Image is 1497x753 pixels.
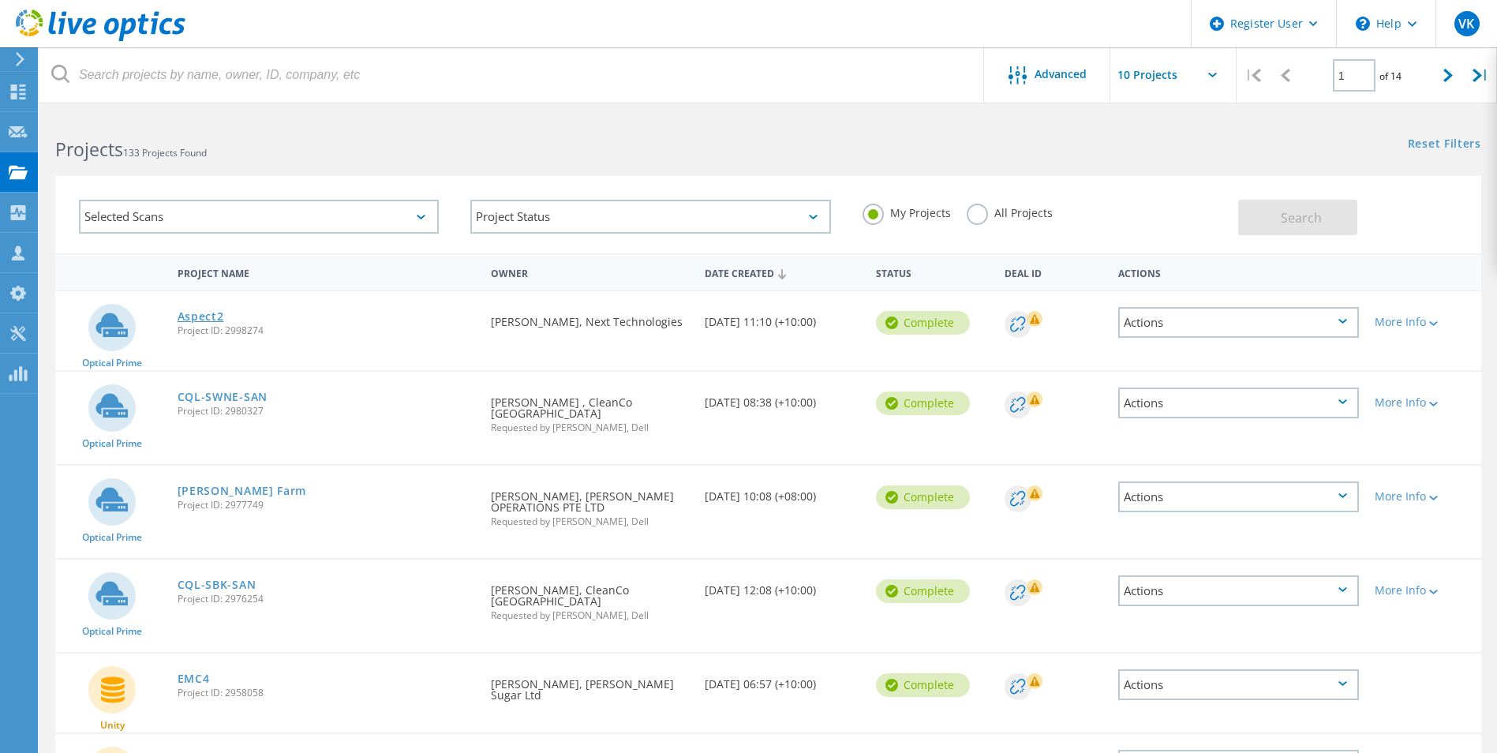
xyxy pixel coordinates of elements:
div: Owner [483,257,697,287]
span: Search [1281,209,1322,227]
span: Project ID: 2998274 [178,326,476,335]
label: My Projects [863,204,951,219]
div: [PERSON_NAME], [PERSON_NAME] Sugar Ltd [483,654,697,717]
a: EMC4 [178,673,210,684]
div: Complete [876,391,970,415]
div: Date Created [697,257,868,287]
button: Search [1238,200,1357,235]
span: Optical Prime [82,358,142,368]
span: Requested by [PERSON_NAME], Dell [491,611,689,620]
div: | [1465,47,1497,103]
input: Search projects by name, owner, ID, company, etc [39,47,985,103]
span: Optical Prime [82,533,142,542]
span: Optical Prime [82,439,142,448]
div: [DATE] 11:10 (+10:00) [697,291,868,343]
a: CQL-SBK-SAN [178,579,256,590]
span: 133 Projects Found [123,146,207,159]
div: Complete [876,673,970,697]
div: More Info [1375,585,1473,596]
span: Requested by [PERSON_NAME], Dell [491,517,689,526]
div: Actions [1118,307,1359,338]
span: Project ID: 2980327 [178,406,476,416]
label: All Projects [967,204,1053,219]
div: [DATE] 08:38 (+10:00) [697,372,868,424]
b: Projects [55,137,123,162]
span: Project ID: 2977749 [178,500,476,510]
a: [PERSON_NAME] Farm [178,485,307,496]
div: [PERSON_NAME] , CleanCo [GEOGRAPHIC_DATA] [483,372,697,448]
div: More Info [1375,397,1473,408]
div: More Info [1375,491,1473,502]
div: Actions [1110,257,1367,287]
div: Actions [1118,388,1359,418]
div: Status [868,257,997,287]
div: | [1237,47,1269,103]
div: Complete [876,485,970,509]
span: Advanced [1035,69,1087,80]
div: Complete [876,311,970,335]
div: Selected Scans [79,200,439,234]
div: Project Status [470,200,830,234]
span: Unity [100,721,125,730]
div: Actions [1118,481,1359,512]
div: [PERSON_NAME], CleanCo [GEOGRAPHIC_DATA] [483,560,697,636]
span: Optical Prime [82,627,142,636]
span: Project ID: 2958058 [178,688,476,698]
div: Project Name [170,257,484,287]
span: VK [1458,17,1474,30]
svg: \n [1356,17,1370,31]
div: [DATE] 06:57 (+10:00) [697,654,868,706]
span: Project ID: 2976254 [178,594,476,604]
div: Actions [1118,669,1359,700]
div: Deal Id [997,257,1111,287]
a: Live Optics Dashboard [16,33,185,44]
div: [PERSON_NAME], Next Technologies [483,291,697,343]
div: Actions [1118,575,1359,606]
span: Requested by [PERSON_NAME], Dell [491,423,689,433]
div: [DATE] 12:08 (+10:00) [697,560,868,612]
a: Reset Filters [1408,138,1481,152]
div: [DATE] 10:08 (+08:00) [697,466,868,518]
a: CQL-SWNE-SAN [178,391,268,403]
div: More Info [1375,317,1473,328]
div: Complete [876,579,970,603]
span: of 14 [1379,69,1402,83]
div: [PERSON_NAME], [PERSON_NAME] OPERATIONS PTE LTD [483,466,697,542]
a: Aspect2 [178,311,224,322]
